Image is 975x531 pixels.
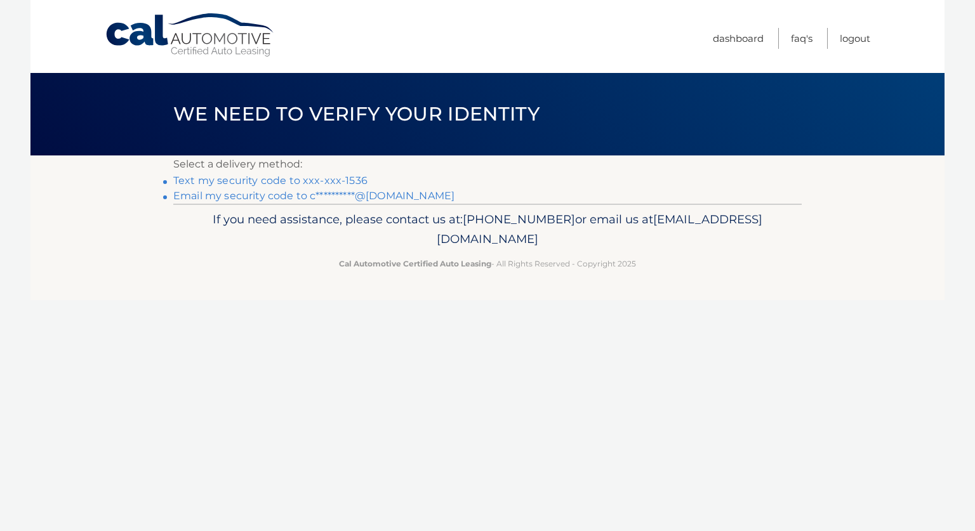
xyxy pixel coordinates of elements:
span: [PHONE_NUMBER] [463,212,575,226]
a: Dashboard [713,28,764,49]
a: Email my security code to c**********@[DOMAIN_NAME] [173,190,454,202]
span: We need to verify your identity [173,102,540,126]
a: Logout [840,28,870,49]
p: If you need assistance, please contact us at: or email us at [182,209,793,250]
p: - All Rights Reserved - Copyright 2025 [182,257,793,270]
a: FAQ's [791,28,812,49]
a: Cal Automotive [105,13,276,58]
p: Select a delivery method: [173,155,802,173]
a: Text my security code to xxx-xxx-1536 [173,174,368,187]
strong: Cal Automotive Certified Auto Leasing [339,259,491,268]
